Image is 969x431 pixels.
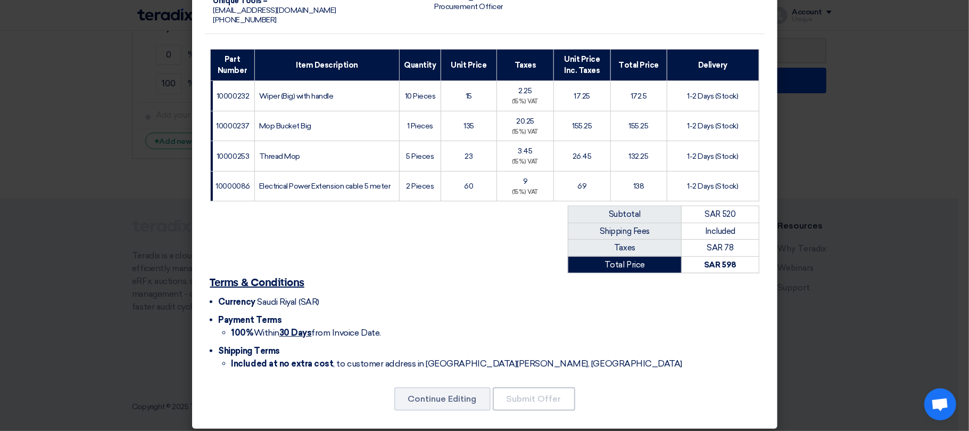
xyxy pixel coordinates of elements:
span: 1-2 Days (Stock) [687,121,738,131]
span: 172.5 [631,92,647,101]
span: 2 Pieces [406,182,434,191]
span: 26.45 [573,152,592,161]
span: [PHONE_NUMBER] [213,15,277,25]
span: 60 [464,182,473,191]
td: 10000253 [210,141,254,172]
u: 30 Days [279,328,312,338]
td: 10000237 [210,111,254,141]
td: Taxes [568,240,682,257]
button: Continue Editing [394,387,491,411]
span: Currency [219,297,255,307]
span: 5 Pieces [406,152,434,161]
th: Total Price [610,50,667,81]
span: 2.25 [519,86,532,95]
span: Wiper (Big) with handle [259,92,334,101]
td: Shipping Fees [568,223,682,240]
span: 69 [577,182,586,191]
span: 9 [523,177,528,186]
span: 17.25 [574,92,591,101]
div: (15%) VAT [501,188,549,197]
div: Open chat [924,388,956,420]
span: 23 [465,152,473,161]
td: SAR 520 [682,206,759,223]
strong: 100% [231,328,254,338]
span: 1-2 Days (Stock) [687,152,738,161]
th: Unit Price Inc. Taxes [553,50,610,81]
th: Unit Price [441,50,497,81]
div: (15%) VAT [501,97,549,107]
span: 132.25 [629,152,649,161]
span: SAR 78 [707,243,733,253]
td: 10000232 [210,81,254,111]
span: Payment Terms [219,315,282,325]
span: Included [705,226,735,236]
span: 20.25 [516,117,534,126]
span: Thread Mop [259,152,300,161]
span: 3.45 [518,147,533,156]
td: Subtotal [568,206,682,223]
th: Item Description [254,50,400,81]
li: , to customer address in [GEOGRAPHIC_DATA][PERSON_NAME], [GEOGRAPHIC_DATA] [231,357,759,370]
span: 155.25 [572,121,592,131]
span: Procurement Officer [434,2,503,11]
span: 10 Pieces [405,92,436,101]
div: (15%) VAT [501,128,549,137]
th: Quantity [400,50,441,81]
span: 155.25 [629,121,649,131]
th: Part Number [210,50,254,81]
span: Electrical Power Extension cable 5 meter [259,182,391,191]
span: 1 Pieces [407,121,433,131]
span: 1-2 Days (Stock) [687,92,738,101]
span: 15 [466,92,472,101]
span: Saudi Riyal (SAR) [257,297,319,307]
span: Shipping Terms [219,346,280,356]
strong: Included at no extra cost [231,359,334,369]
th: Delivery [667,50,759,81]
button: Submit Offer [493,387,575,411]
u: Terms & Conditions [210,278,304,288]
td: 10000086 [210,171,254,201]
span: Mop Bucket Big [259,121,311,131]
span: 138 [633,182,644,191]
div: (15%) VAT [501,158,549,167]
span: Within from Invoice Date. [231,328,381,338]
th: Taxes [497,50,554,81]
span: 135 [463,121,474,131]
td: Total Price [568,256,682,273]
strong: SAR 598 [704,260,736,270]
span: 1-2 Days (Stock) [687,182,738,191]
span: [EMAIL_ADDRESS][DOMAIN_NAME] [213,6,337,15]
